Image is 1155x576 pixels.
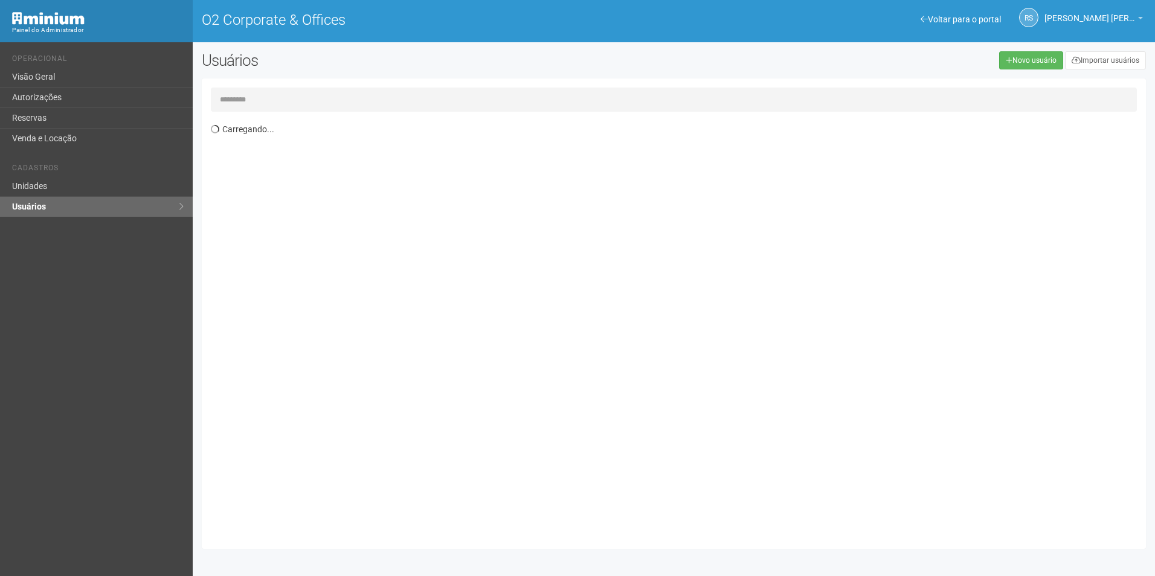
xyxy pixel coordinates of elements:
span: Rayssa Soares Ribeiro [1044,2,1135,23]
a: [PERSON_NAME] [PERSON_NAME] [1044,15,1143,25]
h2: Usuários [202,51,585,69]
h1: O2 Corporate & Offices [202,12,665,28]
div: Carregando... [211,118,1146,540]
li: Operacional [12,54,184,67]
div: Painel do Administrador [12,25,184,36]
li: Cadastros [12,164,184,176]
a: Voltar para o portal [921,14,1001,24]
a: RS [1019,8,1038,27]
a: Novo usuário [999,51,1063,69]
img: Minium [12,12,85,25]
a: Importar usuários [1065,51,1146,69]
